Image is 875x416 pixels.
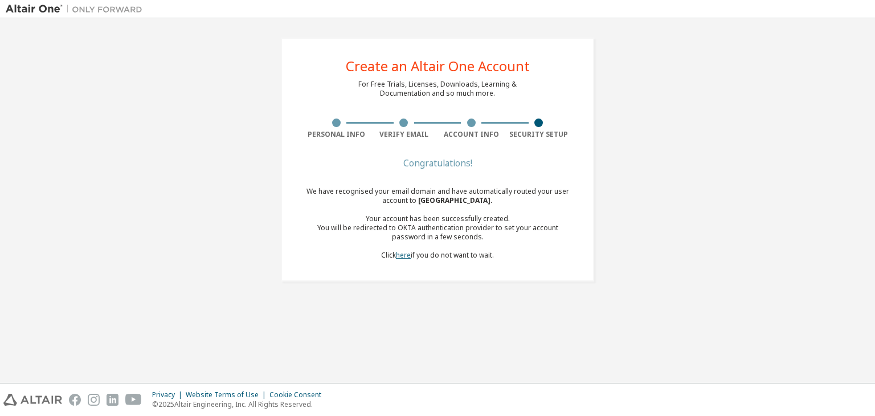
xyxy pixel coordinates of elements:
img: altair_logo.svg [3,394,62,406]
div: For Free Trials, Licenses, Downloads, Learning & Documentation and so much more. [358,80,517,98]
img: facebook.svg [69,394,81,406]
div: Website Terms of Use [186,390,269,399]
div: You will be redirected to OKTA authentication provider to set your account password in a few seco... [302,223,573,242]
div: Cookie Consent [269,390,328,399]
div: Your account has been successfully created. [302,214,573,223]
div: Security Setup [505,130,573,139]
img: instagram.svg [88,394,100,406]
div: Congratulations! [302,160,573,166]
span: [GEOGRAPHIC_DATA] . [418,195,493,205]
div: We have recognised your email domain and have automatically routed your user account to Click if ... [302,187,573,260]
div: Create an Altair One Account [346,59,530,73]
p: © 2025 Altair Engineering, Inc. All Rights Reserved. [152,399,328,409]
img: Altair One [6,3,148,15]
a: here [396,250,411,260]
div: Personal Info [302,130,370,139]
img: youtube.svg [125,394,142,406]
div: Privacy [152,390,186,399]
img: linkedin.svg [107,394,118,406]
div: Account Info [437,130,505,139]
div: Verify Email [370,130,438,139]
